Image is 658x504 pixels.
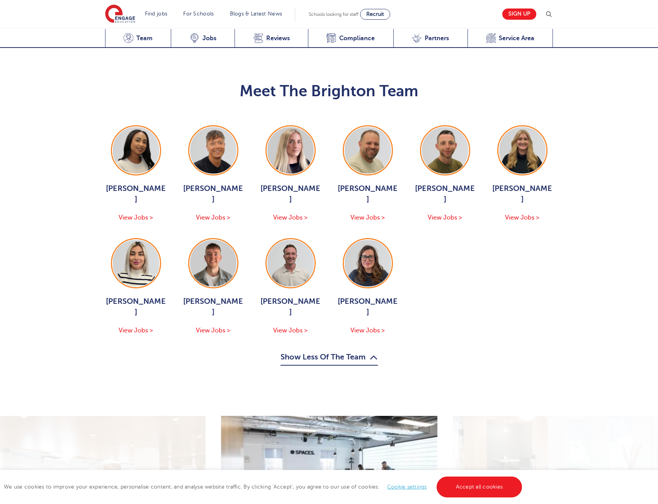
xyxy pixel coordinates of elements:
a: Sign up [502,9,536,20]
span: View Jobs > [119,327,153,334]
span: [PERSON_NAME] [182,183,244,205]
a: Team [105,29,171,48]
span: Service Area [499,34,534,42]
span: Team [136,34,153,42]
span: [PERSON_NAME] [491,183,553,205]
a: Recruit [360,9,390,20]
span: View Jobs > [196,327,230,334]
a: [PERSON_NAME] View Jobs > [105,125,167,223]
img: Aaron Blackwell [190,127,236,174]
a: Jobs [171,29,235,48]
img: Emma Scott [113,240,159,286]
a: [PERSON_NAME] View Jobs > [491,125,553,223]
a: Partners [393,29,468,48]
a: [PERSON_NAME] View Jobs > [337,125,399,223]
h2: Meet The Brighton Team [105,82,553,100]
button: Show Less Of The Team [281,351,378,366]
span: View Jobs > [505,214,539,221]
span: View Jobs > [428,214,462,221]
img: Mia Menson [113,127,159,174]
a: [PERSON_NAME] View Jobs > [105,238,167,335]
img: Will Taylor [267,240,314,286]
a: Compliance [308,29,393,48]
img: Gemma White [499,127,546,174]
a: Reviews [235,29,308,48]
span: Jobs [202,34,216,42]
span: Recruit [366,11,384,17]
a: Service Area [468,29,553,48]
span: [PERSON_NAME] [337,296,399,318]
img: Engage Education [105,5,135,24]
a: Blogs & Latest News [230,11,282,17]
a: For Schools [183,11,214,17]
span: Compliance [339,34,375,42]
img: Ryan Simmons [422,127,468,174]
span: View Jobs > [273,327,308,334]
span: [PERSON_NAME] [182,296,244,318]
span: View Jobs > [350,327,385,334]
span: Reviews [266,34,290,42]
span: [PERSON_NAME] [105,183,167,205]
a: [PERSON_NAME] View Jobs > [182,238,244,335]
span: View Jobs > [119,214,153,221]
img: Ash Francis [190,240,236,286]
a: Accept all cookies [437,477,522,497]
img: Amy Morris [345,240,391,286]
span: [PERSON_NAME] [414,183,476,205]
a: [PERSON_NAME] View Jobs > [260,125,321,223]
span: View Jobs > [196,214,230,221]
a: Find jobs [145,11,168,17]
span: View Jobs > [273,214,308,221]
a: [PERSON_NAME] View Jobs > [182,125,244,223]
span: [PERSON_NAME] [260,183,321,205]
img: Megan Parsons [267,127,314,174]
span: Schools looking for staff [309,12,359,17]
img: Paul Tricker [345,127,391,174]
span: [PERSON_NAME] [105,296,167,318]
span: [PERSON_NAME] [260,296,321,318]
span: [PERSON_NAME] [337,183,399,205]
a: Cookie settings [387,484,427,490]
a: [PERSON_NAME] View Jobs > [260,238,321,335]
a: [PERSON_NAME] View Jobs > [414,125,476,223]
span: We use cookies to improve your experience, personalise content, and analyse website traffic. By c... [4,484,524,490]
span: View Jobs > [350,214,385,221]
span: Partners [425,34,449,42]
a: [PERSON_NAME] View Jobs > [337,238,399,335]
